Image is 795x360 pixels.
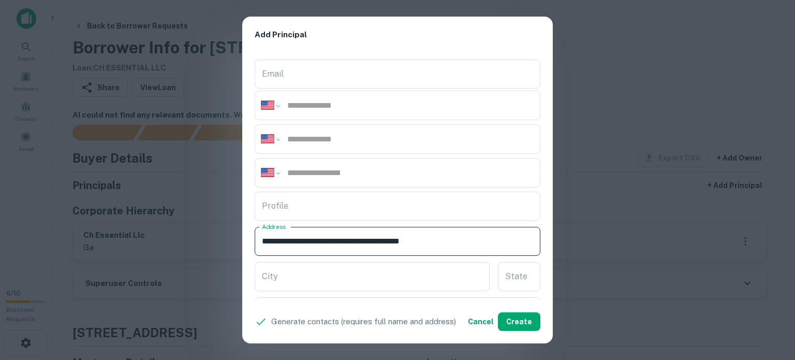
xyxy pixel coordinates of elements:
p: Generate contacts (requires full name and address) [271,315,456,328]
h2: Add Principal [242,17,553,53]
iframe: Chat Widget [743,277,795,327]
label: Address [262,222,286,231]
button: Create [498,312,540,331]
button: Cancel [464,312,498,331]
